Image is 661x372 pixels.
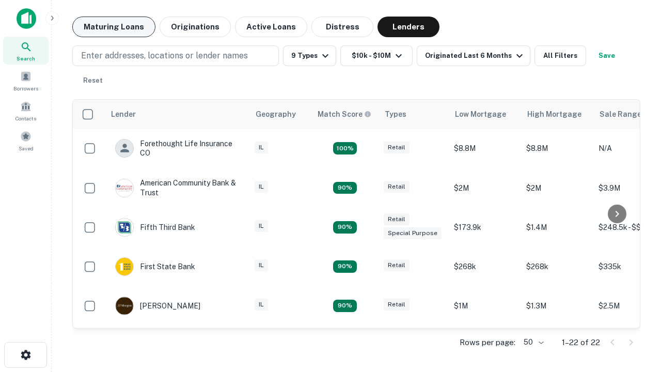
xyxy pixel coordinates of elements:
p: Enter addresses, locations or lender names [81,50,248,62]
div: IL [255,142,268,153]
div: IL [255,259,268,271]
th: Lender [105,100,249,129]
img: picture [116,297,133,315]
div: Matching Properties: 4, hasApolloMatch: undefined [333,142,357,154]
td: $268k [449,247,521,286]
button: 9 Types [283,45,336,66]
div: [PERSON_NAME] [115,297,200,315]
td: $173.9k [449,208,521,247]
span: Borrowers [13,84,38,92]
div: Lender [111,108,136,120]
div: 50 [520,335,545,350]
div: Matching Properties: 2, hasApolloMatch: undefined [333,300,357,312]
div: Matching Properties: 2, hasApolloMatch: undefined [333,182,357,194]
div: Matching Properties: 2, hasApolloMatch: undefined [333,221,357,234]
button: Reset [76,70,109,91]
div: Special Purpose [384,227,442,239]
div: Matching Properties: 2, hasApolloMatch: undefined [333,260,357,273]
span: Saved [19,144,34,152]
span: Contacts [15,114,36,122]
a: Search [3,37,49,65]
img: picture [116,179,133,197]
td: $268k [521,247,593,286]
button: Originations [160,17,231,37]
iframe: Chat Widget [609,256,661,306]
th: Low Mortgage [449,100,521,129]
span: Search [17,54,35,63]
p: 1–22 of 22 [562,336,600,349]
div: Originated Last 6 Months [425,50,526,62]
th: Types [379,100,449,129]
div: Types [385,108,406,120]
div: Fifth Third Bank [115,218,195,237]
div: IL [255,299,268,311]
button: Save your search to get updates of matches that match your search criteria. [590,45,623,66]
td: $7M [521,326,593,365]
a: Contacts [3,97,49,125]
img: capitalize-icon.png [17,8,36,29]
img: picture [116,219,133,236]
div: Geography [256,108,296,120]
td: $1.4M [521,208,593,247]
a: Borrowers [3,67,49,95]
div: First State Bank [115,257,195,276]
td: $8.8M [449,129,521,168]
button: $10k - $10M [340,45,413,66]
td: $2M [449,168,521,207]
p: Rows per page: [460,336,515,349]
div: Retail [384,142,410,153]
div: Retail [384,259,410,271]
div: High Mortgage [527,108,581,120]
th: Capitalize uses an advanced AI algorithm to match your search with the best lender. The match sco... [311,100,379,129]
div: Capitalize uses an advanced AI algorithm to match your search with the best lender. The match sco... [318,109,371,120]
div: Retail [384,213,410,225]
div: Sale Range [600,108,641,120]
button: Originated Last 6 Months [417,45,530,66]
td: $1.3M [521,286,593,326]
button: Lenders [377,17,439,37]
div: American Community Bank & Trust [115,178,239,197]
div: Forethought Life Insurance CO [115,139,239,158]
div: IL [255,181,268,193]
button: Maturing Loans [72,17,155,37]
img: picture [116,258,133,275]
div: Retail [384,181,410,193]
th: High Mortgage [521,100,593,129]
h6: Match Score [318,109,369,120]
button: Active Loans [235,17,307,37]
td: $2M [521,168,593,207]
div: IL [255,220,268,232]
div: Retail [384,299,410,311]
button: Distress [311,17,373,37]
div: Low Mortgage [455,108,506,120]
td: $1M [449,286,521,326]
th: Geography [249,100,311,129]
td: $2.7M [449,326,521,365]
button: Enter addresses, locations or lender names [72,45,279,66]
td: $8.8M [521,129,593,168]
button: All Filters [534,45,586,66]
a: Saved [3,127,49,154]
